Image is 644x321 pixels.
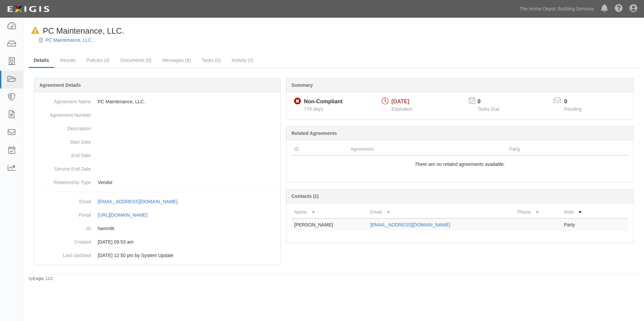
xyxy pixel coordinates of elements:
[45,37,93,43] a: PC Maintenance, LLC.
[478,106,500,112] span: Tasks Due
[43,26,124,35] span: PC Maintenance, LLC.
[37,108,91,118] dt: Agreement Number
[415,162,505,167] i: There are no related agreements available.
[37,95,91,105] dt: Agreement Name
[564,106,581,112] span: Pending
[304,98,343,106] div: Non-Compliant
[98,212,155,218] a: [URL][DOMAIN_NAME]
[291,218,367,231] td: [PERSON_NAME]
[37,149,91,159] dt: End Date
[37,249,278,262] dd: [DATE] 12:50 pm by System Update
[29,276,53,282] small: by
[37,176,278,189] dd: Vendor
[98,198,178,205] div: [EMAIL_ADDRESS][DOMAIN_NAME]
[98,199,185,204] a: [EMAIL_ADDRESS][DOMAIN_NAME]
[82,53,115,67] a: Policies (4)
[29,53,54,68] a: Details
[37,208,91,218] dt: Portal
[564,98,590,106] p: 0
[391,106,412,112] span: Expiration
[37,235,91,245] dt: Created
[37,222,278,235] dd: hwnm9t
[226,53,258,67] a: Activity (0)
[291,82,313,88] b: Summary
[37,122,91,132] dt: Description
[37,135,91,145] dt: Start Date
[37,95,278,108] dd: PC Maintenance, LLC.
[37,249,91,259] dt: Last Updated
[370,222,450,227] a: [EMAIL_ADDRESS][DOMAIN_NAME]
[37,162,91,172] dt: Service End Date
[37,222,91,232] dt: ID
[507,143,598,155] th: Party
[294,98,301,105] i: Non-Compliant
[157,53,196,67] a: Messages (6)
[37,176,91,186] dt: Relationship Type
[367,206,514,218] th: Email
[29,25,124,37] div: PC Maintenance, LLC.
[39,82,81,88] b: Agreement Details
[37,195,91,205] dt: Email
[348,143,507,155] th: Agreement
[478,98,508,106] p: 0
[561,206,601,218] th: Role
[291,206,367,218] th: Name
[291,143,348,155] th: ID
[304,106,323,112] span: Since 08/18/2023
[291,193,319,199] b: Contacts (1)
[561,218,601,231] td: Party
[31,27,39,34] i: In Default since 09/28/2023
[391,99,409,104] span: [DATE]
[5,3,52,15] img: logo-5460c22ac91f19d4615b14bd174203de0afe785f0fc80cf4dbbc73dc1793850b.png
[116,53,157,67] a: Documents (0)
[515,206,561,218] th: Phone
[196,53,226,67] a: Tasks (0)
[33,276,53,281] a: Exigis, LLC
[37,235,278,249] dd: [DATE] 09:53 am
[291,131,337,136] b: Related Agreements
[55,53,81,67] a: Results
[615,5,623,13] i: Help Center - Complianz
[516,2,598,15] a: The Home Depot, Building Services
